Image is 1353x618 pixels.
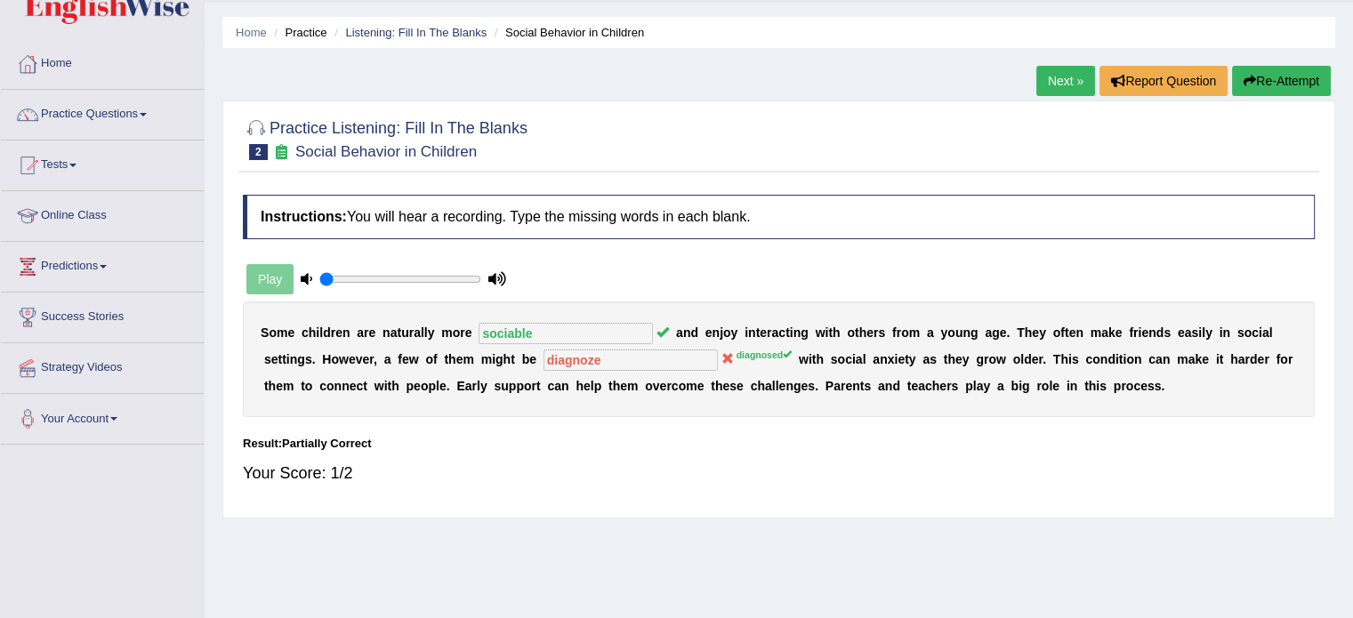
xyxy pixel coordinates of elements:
b: c [778,325,785,340]
b: r [331,325,335,340]
b: e [697,379,705,393]
h4: You will hear a recording. Type the missing words in each blank. [243,195,1315,239]
b: h [448,352,456,366]
b: n [1075,325,1083,340]
b: s [1191,325,1198,340]
b: o [1053,325,1061,340]
b: e [287,325,294,340]
b: e [362,352,369,366]
b: o [269,325,277,340]
b: c [302,325,309,340]
b: n [712,325,720,340]
b: h [391,379,399,393]
a: Your Account [1,394,204,438]
button: Report Question [1099,66,1228,96]
b: e [801,379,808,393]
b: l [772,379,776,393]
b: a [676,325,683,340]
b: u [401,325,409,340]
b: t [536,379,541,393]
b: t [855,325,859,340]
b: e [1115,325,1123,340]
b: t [1119,352,1123,366]
b: w [339,352,349,366]
b: s [305,352,312,366]
b: o [1126,352,1134,366]
b: a [985,325,992,340]
b: a [391,325,398,340]
b: s [494,379,501,393]
b: g [801,325,809,340]
b: n [1222,325,1230,340]
b: c [1085,352,1092,366]
b: p [407,379,415,393]
b: f [1060,325,1065,340]
a: Predictions [1,242,204,286]
b: r [1244,352,1249,366]
b: t [905,352,909,366]
b: h [309,325,317,340]
b: e [620,379,627,393]
b: l [1202,325,1205,340]
b: o [331,352,339,366]
b: a [1156,352,1163,366]
b: w [816,325,825,340]
b: l [424,325,428,340]
b: o [837,352,845,366]
b: n [1134,352,1142,366]
b: m [686,379,697,393]
b: o [326,379,334,393]
b: c [1252,325,1259,340]
b: s [831,352,838,366]
b: s [1072,352,1079,366]
b: a [922,352,930,366]
b: t [944,352,948,366]
b: v [356,352,363,366]
b: n [342,325,350,340]
a: Strategy Videos [1,343,204,388]
b: n [962,325,970,340]
sup: diagnosed [737,349,793,360]
b: t [264,379,269,393]
b: a [357,325,364,340]
b: l [863,352,866,366]
b: n [383,325,391,340]
b: o [1244,325,1252,340]
b: r [471,379,476,393]
b: y [1039,325,1046,340]
b: a [771,325,778,340]
a: Tests [1,140,204,185]
b: e [1257,352,1264,366]
b: n [1100,352,1108,366]
b: c [751,379,758,393]
b: h [947,352,955,366]
b: a [927,325,934,340]
b: s [1164,325,1171,340]
b: t [1220,352,1224,366]
b: h [503,352,511,366]
b: l [421,325,424,340]
b: c [356,379,363,393]
b: g [992,325,1000,340]
b: t [812,352,817,366]
b: w [996,352,1006,366]
b: h [715,379,723,393]
b: o [1092,352,1100,366]
b: r [984,352,988,366]
b: n [1148,325,1156,340]
b: a [873,352,880,366]
b: d [690,325,698,340]
b: h [1060,352,1068,366]
b: o [679,379,687,393]
b: w [374,379,384,393]
b: p [594,379,602,393]
b: h [269,379,277,393]
b: . [312,352,316,366]
b: c [845,352,852,366]
b: j [720,325,723,340]
b: o [425,352,433,366]
b: r [1264,352,1268,366]
b: y [962,352,970,366]
b: f [892,325,897,340]
b: i [1068,352,1072,366]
